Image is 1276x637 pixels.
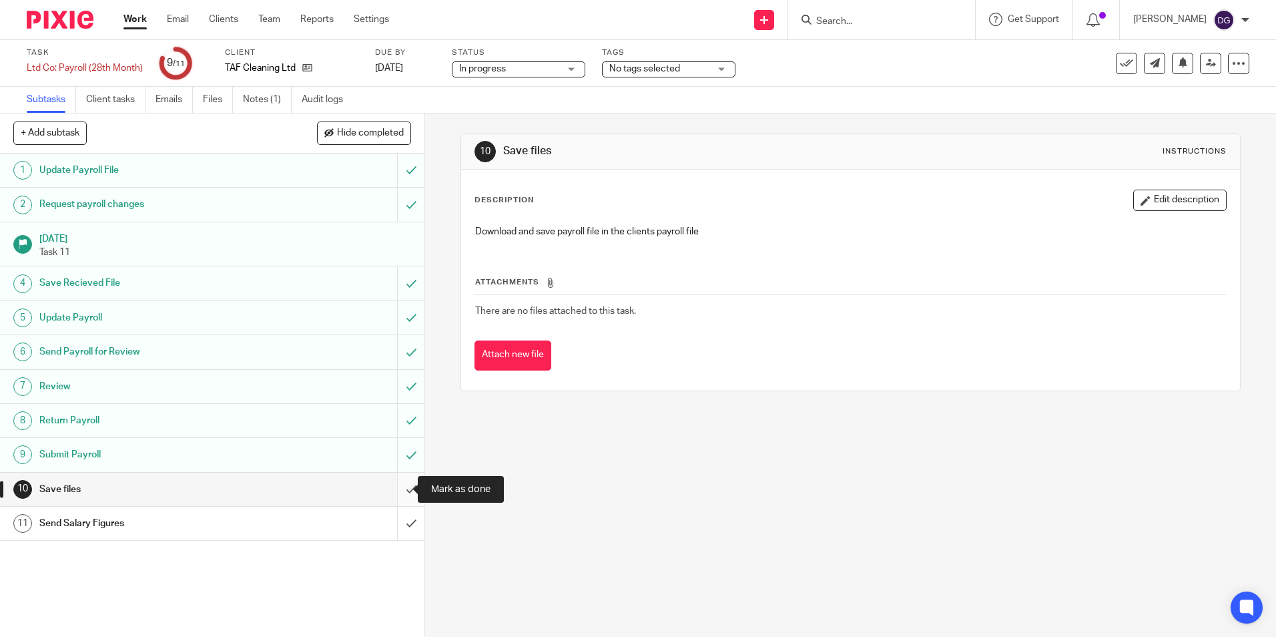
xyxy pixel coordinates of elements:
[39,479,269,499] h1: Save files
[815,16,935,28] input: Search
[13,377,32,396] div: 7
[452,47,585,58] label: Status
[13,411,32,430] div: 8
[258,13,280,26] a: Team
[1163,146,1227,157] div: Instructions
[86,87,145,113] a: Client tasks
[375,47,435,58] label: Due by
[39,194,269,214] h1: Request payroll changes
[302,87,353,113] a: Audit logs
[13,343,32,361] div: 6
[225,47,358,58] label: Client
[39,377,269,397] h1: Review
[27,11,93,29] img: Pixie
[1133,13,1207,26] p: [PERSON_NAME]
[1008,15,1059,24] span: Get Support
[475,225,1225,238] p: Download and save payroll file in the clients payroll file
[39,160,269,180] h1: Update Payroll File
[475,278,539,286] span: Attachments
[337,128,404,139] span: Hide completed
[203,87,233,113] a: Files
[474,141,496,162] div: 10
[1213,9,1235,31] img: svg%3E
[1133,190,1227,211] button: Edit description
[602,47,735,58] label: Tags
[13,480,32,499] div: 10
[209,13,238,26] a: Clients
[173,60,185,67] small: /11
[225,61,296,75] p: TAF Cleaning Ltd
[13,274,32,293] div: 4
[167,55,185,71] div: 9
[354,13,389,26] a: Settings
[39,445,269,465] h1: Submit Payroll
[39,273,269,293] h1: Save Recieved File
[13,122,87,144] button: + Add subtask
[27,61,143,75] div: Ltd Co: Payroll (28th Month)
[123,13,147,26] a: Work
[474,341,551,371] button: Attach new file
[39,246,412,259] p: Task 11
[39,513,269,534] h1: Send Salary Figures
[13,308,32,327] div: 5
[39,229,412,246] h1: [DATE]
[13,196,32,214] div: 2
[474,195,534,206] p: Description
[243,87,292,113] a: Notes (1)
[503,144,879,158] h1: Save files
[13,161,32,180] div: 1
[609,64,680,73] span: No tags selected
[13,514,32,533] div: 11
[155,87,193,113] a: Emails
[39,308,269,328] h1: Update Payroll
[459,64,506,73] span: In progress
[13,445,32,464] div: 9
[317,122,411,144] button: Hide completed
[475,306,636,316] span: There are no files attached to this task.
[300,13,334,26] a: Reports
[375,63,403,73] span: [DATE]
[27,47,143,58] label: Task
[39,411,269,431] h1: Return Payroll
[39,342,269,362] h1: Send Payroll for Review
[167,13,189,26] a: Email
[27,87,76,113] a: Subtasks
